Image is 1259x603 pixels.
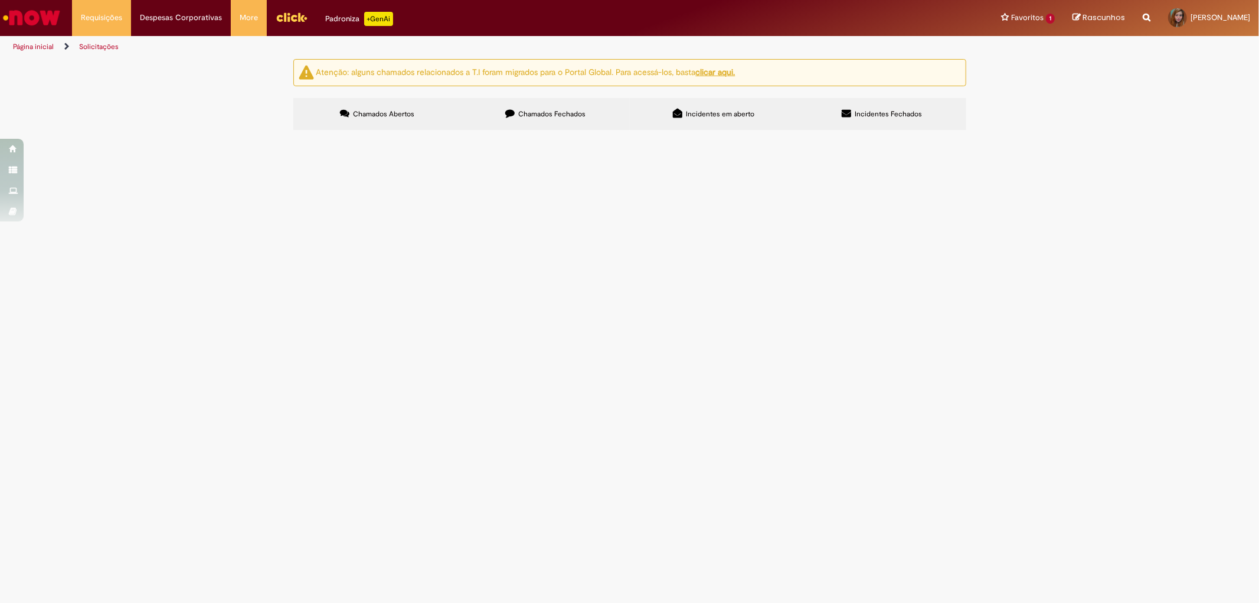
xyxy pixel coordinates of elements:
[1072,12,1125,24] a: Rascunhos
[1083,12,1125,23] span: Rascunhos
[518,109,586,119] span: Chamados Fechados
[325,12,393,26] div: Padroniza
[316,67,735,77] ng-bind-html: Atenção: alguns chamados relacionados a T.I foram migrados para o Portal Global. Para acessá-los,...
[276,8,308,26] img: click_logo_yellow_360x200.png
[686,109,754,119] span: Incidentes em aberto
[696,67,735,77] a: clicar aqui.
[364,12,393,26] p: +GenAi
[240,12,258,24] span: More
[81,12,122,24] span: Requisições
[140,12,222,24] span: Despesas Corporativas
[13,42,54,51] a: Página inicial
[9,36,830,58] ul: Trilhas de página
[1,6,62,30] img: ServiceNow
[1046,14,1055,24] span: 1
[1191,12,1250,22] span: [PERSON_NAME]
[79,42,119,51] a: Solicitações
[855,109,922,119] span: Incidentes Fechados
[1011,12,1044,24] span: Favoritos
[353,109,414,119] span: Chamados Abertos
